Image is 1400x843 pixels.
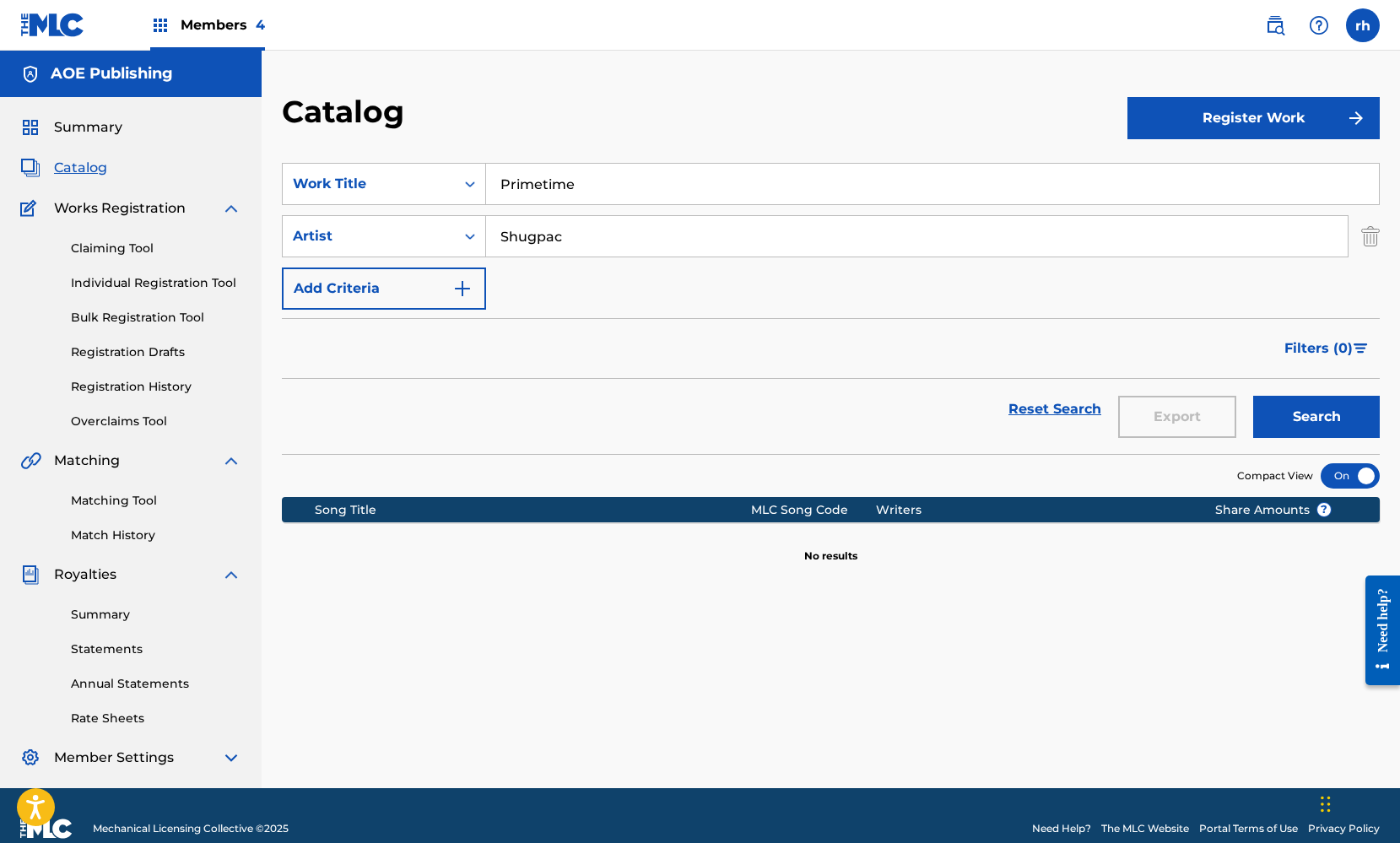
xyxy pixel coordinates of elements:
a: Reset Search [1000,391,1110,428]
span: Member Settings [54,748,174,768]
span: Summary [54,117,122,138]
span: Compact View [1237,468,1313,484]
a: Annual Statements [71,675,241,693]
img: Catalog [20,158,41,178]
h5: AOE Publishing [51,64,173,84]
button: Add Criteria [282,267,486,310]
button: Search [1253,396,1380,438]
img: Top Rightsholders [150,15,170,35]
span: ? [1317,503,1331,516]
a: Bulk Registration Tool [71,309,241,327]
div: MLC Song Code [751,501,876,519]
img: Summary [20,117,41,138]
div: User Menu [1346,8,1380,42]
span: Filters ( 0 ) [1284,338,1353,359]
img: Matching [20,451,41,471]
img: Delete Criterion [1361,215,1380,257]
img: 9d2ae6d4665cec9f34b9.svg [452,278,473,299]
a: Individual Registration Tool [71,274,241,292]
p: No results [804,528,857,564]
img: Accounts [20,64,41,84]
span: Matching [54,451,120,471]
span: Works Registration [54,198,186,219]
a: Rate Sheets [71,710,241,727]
a: CatalogCatalog [20,158,107,178]
img: MLC Logo [20,13,85,37]
span: Share Amounts [1215,501,1332,519]
div: Help [1302,8,1336,42]
a: SummarySummary [20,117,122,138]
iframe: Resource Center [1353,559,1400,703]
a: Registration Drafts [71,343,241,361]
a: Statements [71,640,241,658]
img: Works Registration [20,198,42,219]
img: expand [221,748,241,768]
a: Overclaims Tool [71,413,241,430]
div: Drag [1321,779,1331,829]
img: expand [221,565,241,585]
button: Filters (0) [1274,327,1380,370]
a: Privacy Policy [1308,821,1380,836]
button: Register Work [1127,97,1380,139]
a: Summary [71,606,241,624]
div: Writers [876,501,1189,519]
a: Public Search [1258,8,1292,42]
a: Portal Terms of Use [1199,821,1298,836]
form: Search Form [282,163,1380,454]
span: Mechanical Licensing Collective © 2025 [93,821,289,836]
a: Registration History [71,378,241,396]
img: filter [1354,343,1368,354]
img: Member Settings [20,748,41,768]
img: help [1309,15,1329,35]
h2: Catalog [282,93,413,131]
div: Work Title [293,174,445,194]
span: 4 [256,17,265,33]
iframe: Chat Widget [1316,762,1400,843]
a: The MLC Website [1101,821,1189,836]
div: Song Title [315,501,751,519]
span: Members [181,15,265,35]
img: search [1265,15,1285,35]
a: Need Help? [1032,821,1091,836]
span: Catalog [54,158,107,178]
a: Claiming Tool [71,240,241,257]
a: Match History [71,527,241,544]
img: f7272a7cc735f4ea7f67.svg [1346,108,1366,128]
div: Artist [293,226,445,246]
img: logo [20,819,73,839]
img: Royalties [20,565,41,585]
span: Royalties [54,565,116,585]
img: expand [221,198,241,219]
a: Matching Tool [71,492,241,510]
img: expand [221,451,241,471]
